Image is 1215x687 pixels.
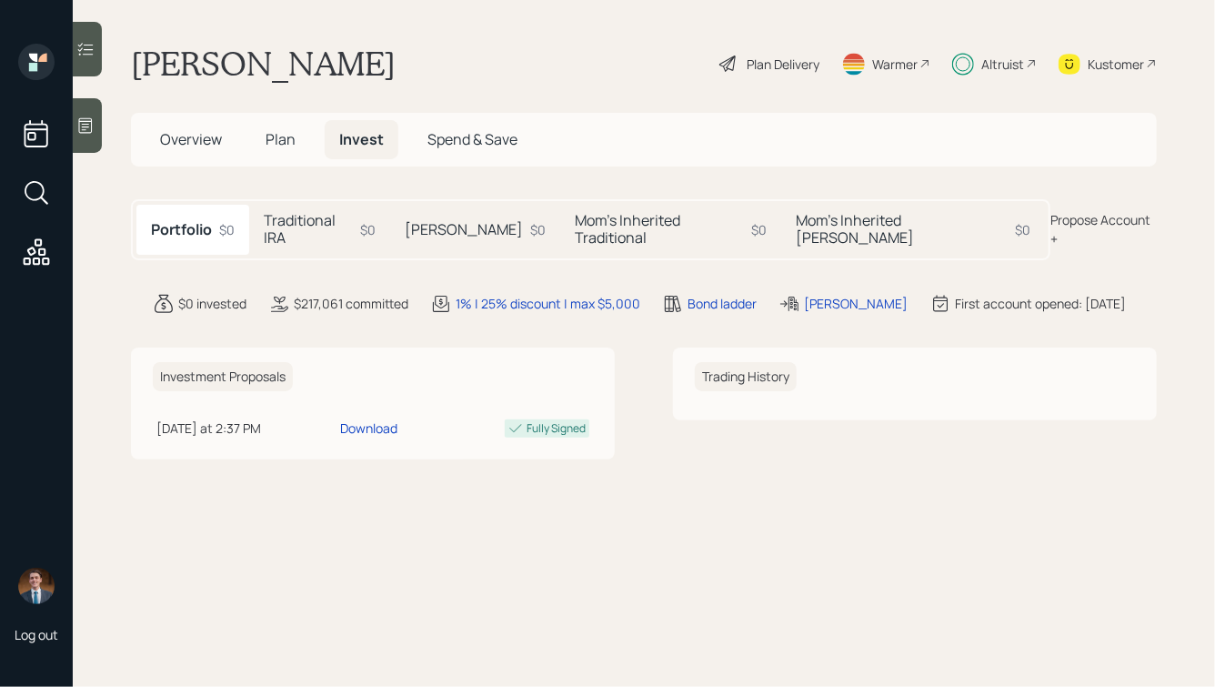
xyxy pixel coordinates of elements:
[456,294,640,313] div: 1% | 25% discount | max $5,000
[1015,220,1030,239] div: $0
[527,420,586,437] div: Fully Signed
[955,294,1126,313] div: First account opened: [DATE]
[294,294,408,313] div: $217,061 committed
[18,568,55,604] img: hunter_neumayer.jpg
[156,419,333,438] div: [DATE] at 2:37 PM
[427,129,517,149] span: Spend & Save
[796,212,1008,247] h5: Mom's Inherited [PERSON_NAME]
[695,362,797,392] h6: Trading History
[153,362,293,392] h6: Investment Proposals
[266,129,296,149] span: Plan
[361,220,377,239] div: $0
[688,294,757,313] div: Bond ladder
[340,419,397,438] div: Download
[751,220,767,239] div: $0
[872,55,918,74] div: Warmer
[160,129,222,149] span: Overview
[151,221,212,238] h5: Portfolio
[219,220,235,239] div: $0
[747,55,819,74] div: Plan Delivery
[339,129,384,149] span: Invest
[264,212,354,247] h5: Traditional IRA
[131,44,396,84] h1: [PERSON_NAME]
[981,55,1024,74] div: Altruist
[804,294,908,313] div: [PERSON_NAME]
[1088,55,1144,74] div: Kustomer
[406,221,524,238] h5: [PERSON_NAME]
[178,294,246,313] div: $0 invested
[531,220,547,239] div: $0
[576,212,744,247] h5: Mom's Inherited Traditional
[15,626,58,643] div: Log out
[1050,210,1157,248] div: Propose Account +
